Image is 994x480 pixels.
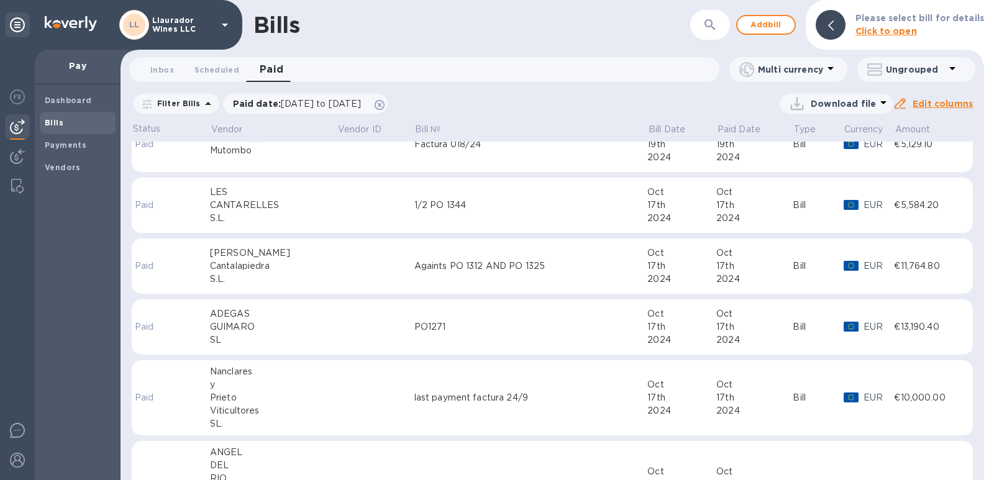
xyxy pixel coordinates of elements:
[647,465,716,478] div: Oct
[414,260,648,273] div: Againts PO 1312 AND PO 1325
[338,123,381,136] p: Vendor ID
[647,212,716,225] div: 2024
[45,163,81,172] b: Vendors
[129,20,140,29] b: LL
[647,307,716,320] div: Oct
[210,199,337,212] div: CANTARELLES
[793,391,843,404] div: Bill
[844,123,883,136] p: Currency
[864,320,895,333] p: EUR
[253,12,299,38] h1: Bills
[211,123,259,136] span: Vendor
[894,199,960,212] div: €5,584.20
[338,123,398,136] span: Vendor ID
[716,260,793,273] div: 17th
[647,199,716,212] div: 17th
[45,96,92,105] b: Dashboard
[45,118,63,127] b: Bills
[210,378,337,391] div: y
[716,151,793,164] div: 2024
[210,459,337,472] div: DEL
[415,123,457,136] span: Bill №
[210,212,337,225] div: S.L.
[864,138,895,151] p: EUR
[793,199,843,212] div: Bill
[135,199,166,212] p: Paid
[747,17,785,32] span: Add bill
[135,391,166,404] p: Paid
[864,391,895,404] p: EUR
[794,123,832,136] span: Type
[864,260,895,273] p: EUR
[716,212,793,225] div: 2024
[45,16,97,31] img: Logo
[210,333,337,346] div: SL
[210,391,337,404] div: Prieto
[210,365,337,378] div: Nanclares
[716,199,793,212] div: 17th
[647,391,716,404] div: 17th
[233,97,368,110] p: Paid date :
[414,138,648,151] div: Factura 018/24
[194,63,239,76] span: Scheduled
[414,199,648,212] div: 1/2 PO 1344
[5,12,30,37] div: Unpin categories
[647,247,716,260] div: Oct
[647,186,716,199] div: Oct
[210,404,337,417] div: Viticultores
[210,247,337,260] div: [PERSON_NAME]
[647,378,716,391] div: Oct
[281,99,361,109] span: [DATE] to [DATE]
[716,465,793,478] div: Oct
[135,260,166,273] p: Paid
[894,391,960,404] div: €10,000.00
[793,138,843,151] div: Bill
[135,320,166,333] p: Paid
[210,186,337,199] div: LES
[649,123,685,136] p: Bill Date
[260,61,284,78] span: Paid
[793,260,843,273] div: Bill
[895,123,930,136] p: Amount
[894,320,960,333] div: €13,190.40
[864,199,895,212] p: EUR
[647,260,716,273] div: 17th
[647,320,716,333] div: 17th
[10,89,25,104] img: Foreign exchange
[647,404,716,417] div: 2024
[716,186,793,199] div: Oct
[895,123,946,136] span: Amount
[210,273,337,286] div: S.L.
[414,391,648,404] div: last payment factura 24/9
[45,140,86,150] b: Payments
[647,151,716,164] div: 2024
[894,138,960,151] div: €5,129.10
[647,333,716,346] div: 2024
[716,391,793,404] div: 17th
[736,15,796,35] button: Addbill
[210,307,337,320] div: ADEGAS
[716,333,793,346] div: 2024
[647,138,716,151] div: 19th
[894,260,960,273] div: €11,764.80
[716,404,793,417] div: 2024
[886,63,945,76] p: Ungrouped
[223,94,388,114] div: Paid date:[DATE] to [DATE]
[716,378,793,391] div: Oct
[718,123,760,136] p: Paid Date
[647,273,716,286] div: 2024
[913,99,973,109] u: Edit columns
[414,320,648,333] div: PO1271
[716,320,793,333] div: 17th
[210,144,337,157] div: Mutombo
[210,320,337,333] div: GUIMARO
[415,123,440,136] p: Bill №
[811,97,876,110] p: Download file
[150,63,174,76] span: Inbox
[718,123,777,136] span: Paid Date
[211,123,243,136] p: Vendor
[716,273,793,286] div: 2024
[133,122,168,135] p: Status
[135,138,166,151] p: Paid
